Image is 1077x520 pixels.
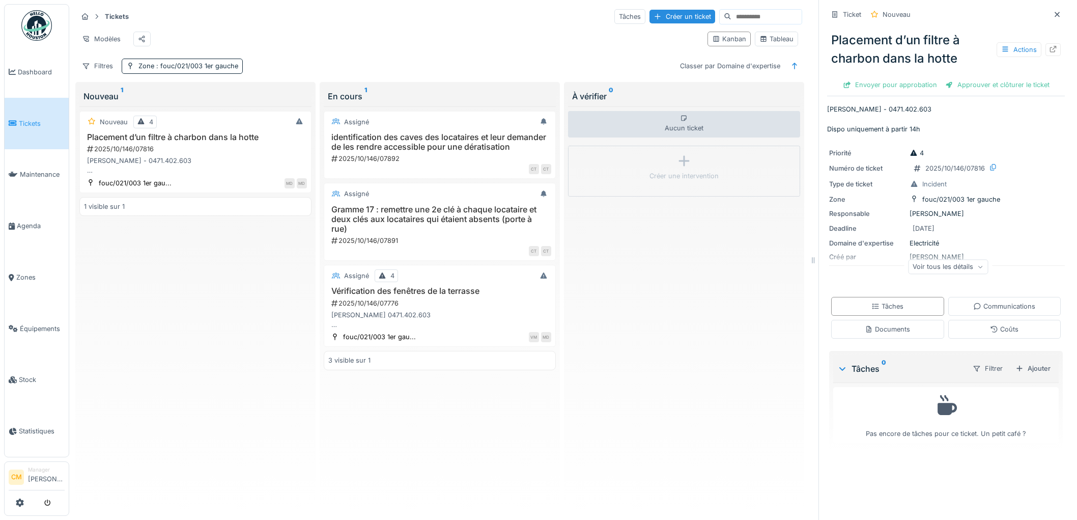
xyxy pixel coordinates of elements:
span: Stock [19,375,65,385]
div: Créer un ticket [649,10,715,23]
span: Tickets [19,119,65,128]
a: CM Manager[PERSON_NAME] [9,466,65,490]
span: Dashboard [18,67,65,77]
div: Priorité [829,148,905,158]
div: Aucun ticket [568,111,800,138]
h3: Vérification des fenêtres de la terrasse [328,286,551,296]
sup: 1 [364,90,367,102]
div: [DATE] [913,224,934,233]
div: Filtrer [968,361,1007,376]
a: Zones [5,252,69,303]
a: Stock [5,354,69,406]
span: : fouc/021/003 1er gauche [154,62,238,70]
strong: Tickets [101,12,133,21]
div: CT [541,246,551,256]
div: 4 [910,148,924,158]
span: Agenda [17,221,65,231]
div: Documents [865,324,910,334]
div: fouc/021/003 1er gau... [343,332,416,342]
div: Nouveau [83,90,307,102]
sup: 0 [609,90,613,102]
div: Assigné [344,189,369,199]
span: Zones [16,272,65,282]
div: Kanban [712,34,746,44]
div: Responsable [829,209,905,218]
a: Maintenance [5,149,69,201]
div: 1 visible sur 1 [84,202,125,211]
h3: Placement d’un filtre à charbon dans la hotte [84,132,307,142]
a: Statistiques [5,405,69,457]
div: Assigné [344,117,369,127]
div: Type de ticket [829,179,905,189]
div: 4 [390,271,394,281]
div: 2025/10/146/07816 [86,144,307,154]
a: Équipements [5,303,69,354]
div: Ticket [843,10,861,19]
div: Créer une intervention [649,171,719,181]
div: 2025/10/146/07891 [330,236,551,245]
div: Ajouter [1011,362,1055,375]
sup: 0 [882,363,886,375]
li: [PERSON_NAME] [28,466,65,488]
div: Pas encore de tâches pour ce ticket. Un petit café ? [840,392,1052,439]
div: 2025/10/146/07892 [330,154,551,163]
div: Deadline [829,224,905,233]
div: CT [529,246,539,256]
div: Domaine d'expertise [829,238,905,248]
div: Numéro de ticket [829,163,905,173]
div: Tâches [837,363,964,375]
div: À vérifier [572,90,796,102]
span: Maintenance [20,170,65,179]
div: CT [541,164,551,174]
span: Équipements [20,324,65,334]
div: Nouveau [100,117,128,127]
div: MD [285,178,295,188]
div: Nouveau [883,10,911,19]
a: Agenda [5,200,69,252]
div: VM [529,332,539,342]
div: MD [297,178,307,188]
div: Modèles [77,32,125,46]
div: Tâches [871,302,903,311]
div: Voir tous les détails [908,259,988,274]
div: Communications [973,302,1035,311]
div: Manager [28,466,65,474]
div: [PERSON_NAME] - 0471.402.603 Dispo uniquement à partir 14h [84,156,307,175]
sup: 1 [121,90,123,102]
div: Tâches [614,9,645,24]
div: 2025/10/146/07816 [925,163,985,173]
div: 2025/10/146/07776 [330,298,551,308]
div: CT [529,164,539,174]
img: Badge_color-CXgf-gQk.svg [21,10,52,41]
div: Classer par Domaine d'expertise [675,59,785,73]
div: [PERSON_NAME] 0471.402.603 Madame dit que quand il pleut fort l'eau qui passe sous les fenêtres d... [328,310,551,330]
div: Zone [138,61,238,71]
div: fouc/021/003 1er gau... [99,178,172,188]
a: Tickets [5,98,69,149]
div: Electricité [829,238,1063,248]
div: Zone [829,195,905,204]
div: Envoyer pour approbation [839,78,941,92]
div: Placement d’un filtre à charbon dans la hotte [827,27,1065,72]
a: Dashboard [5,46,69,98]
li: CM [9,470,24,485]
div: fouc/021/003 1er gauche [922,195,1000,204]
div: [PERSON_NAME] [829,209,1063,218]
h3: Gramme 17 : remettre une 2e clé à chaque locataire et deux clés aux locataires qui étaient absent... [328,205,551,234]
span: Statistiques [19,426,65,436]
div: Assigné [344,271,369,281]
div: En cours [328,90,552,102]
div: 3 visible sur 1 [328,355,371,365]
div: 4 [149,117,153,127]
div: Coûts [990,324,1018,334]
p: [PERSON_NAME] - 0471.402.603 Dispo uniquement à partir 14h [827,104,1065,134]
div: MD [541,332,551,342]
div: Incident [922,179,947,189]
div: Filtres [77,59,118,73]
div: Actions [997,42,1041,57]
div: Approuver et clôturer le ticket [941,78,1054,92]
h3: identification des caves des locataires et leur demander de les rendre accessible pour une dérati... [328,132,551,152]
div: Tableau [759,34,793,44]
